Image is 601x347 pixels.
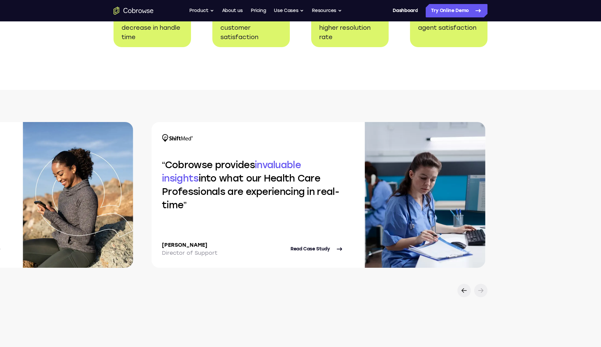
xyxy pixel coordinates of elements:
button: Product [189,4,214,17]
p: decrease in handle time [122,23,183,42]
p: customer satisfaction [220,23,282,42]
img: Case study [365,122,485,268]
a: Read Case Study [290,241,344,257]
p: Director of Support [162,249,217,257]
a: Try Online Demo [426,4,487,17]
button: Use Cases [274,4,304,17]
p: agent satisfaction [418,23,479,32]
a: Pricing [251,4,266,17]
a: About us [222,4,243,17]
a: Go to the home page [114,7,154,15]
q: Cobrowse provides into what our Health Care Professionals are experiencing in real-time [162,159,339,211]
p: [PERSON_NAME] [162,241,217,249]
img: Shiftmed logo [162,134,193,142]
a: Dashboard [393,4,418,17]
p: higher resolution rate [319,23,381,42]
img: Case study [23,122,133,268]
span: invaluable insights [162,159,301,184]
button: Resources [312,4,342,17]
